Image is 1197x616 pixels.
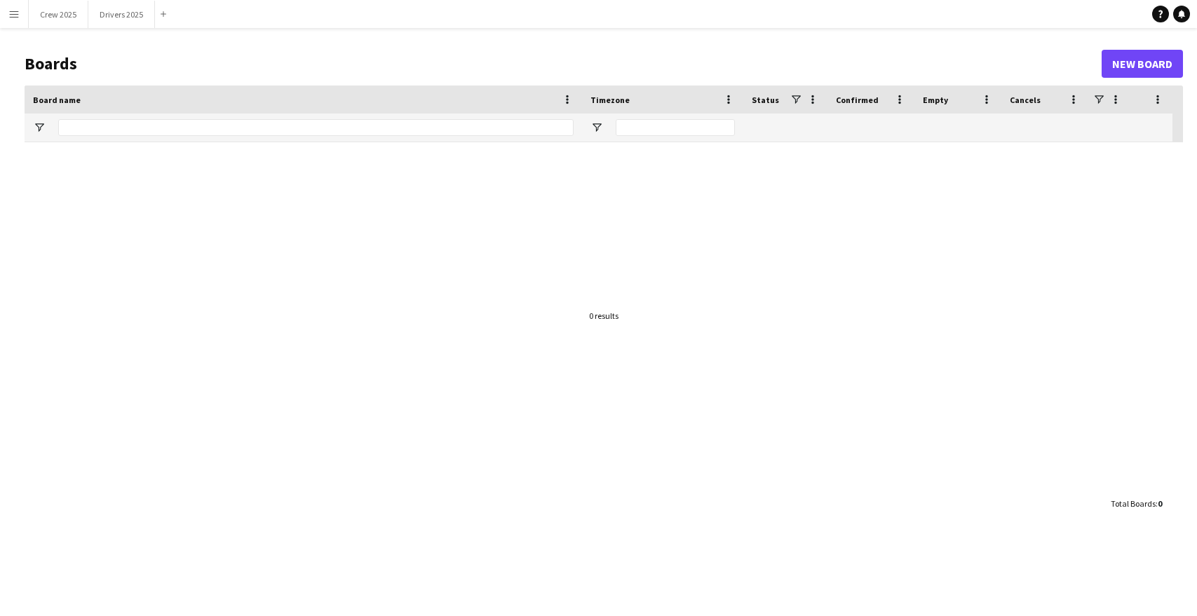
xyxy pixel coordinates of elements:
button: Drivers 2025 [88,1,155,28]
span: Empty [923,95,948,105]
div: : [1111,490,1162,517]
input: Timezone Filter Input [616,119,735,136]
span: Confirmed [836,95,879,105]
span: Timezone [590,95,630,105]
span: 0 [1158,498,1162,509]
button: Open Filter Menu [590,121,603,134]
button: Open Filter Menu [33,121,46,134]
h1: Boards [25,53,1102,74]
span: Status [752,95,779,105]
div: 0 results [589,310,618,321]
span: Total Boards [1111,498,1156,509]
span: Cancels [1010,95,1041,105]
button: Crew 2025 [29,1,88,28]
input: Board name Filter Input [58,119,574,136]
a: New Board [1102,50,1183,78]
span: Board name [33,95,81,105]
